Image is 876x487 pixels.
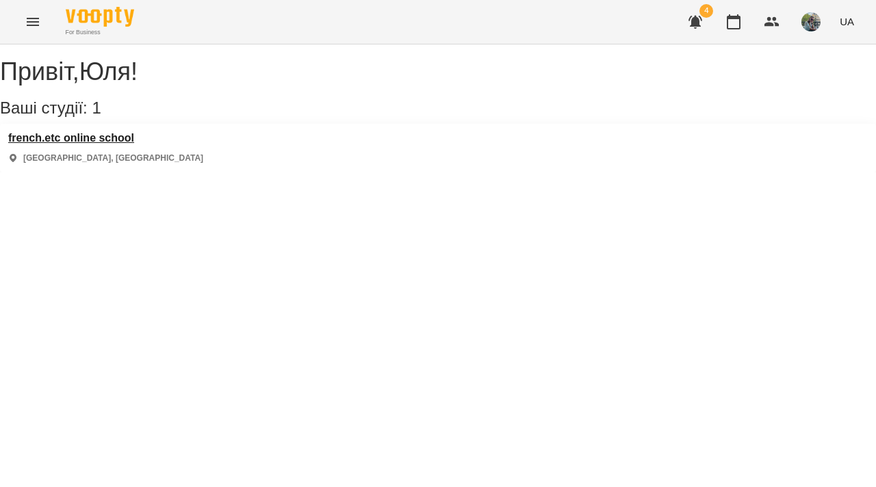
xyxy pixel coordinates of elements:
button: Menu [16,5,49,38]
button: UA [834,9,860,34]
span: 4 [699,4,713,18]
img: c71655888622cca4d40d307121b662d7.jpeg [801,12,821,31]
img: Voopty Logo [66,7,134,27]
span: For Business [66,28,134,37]
span: 1 [92,98,101,117]
span: UA [840,14,854,29]
p: [GEOGRAPHIC_DATA], [GEOGRAPHIC_DATA] [23,153,203,164]
a: french.etc online school [8,132,203,144]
